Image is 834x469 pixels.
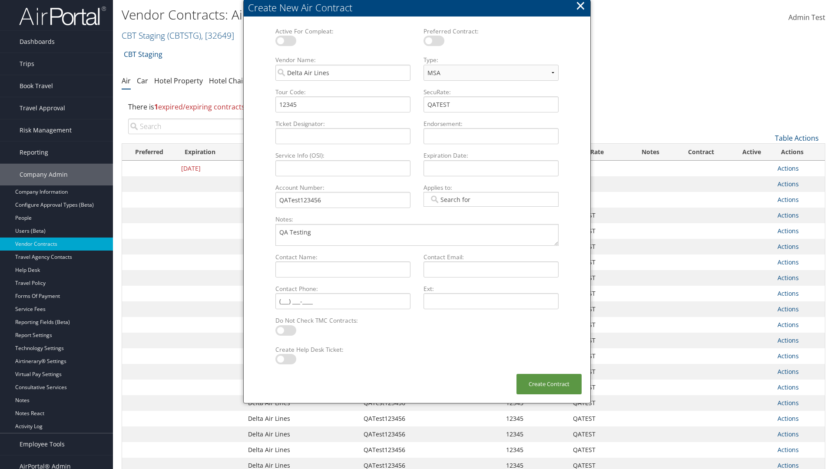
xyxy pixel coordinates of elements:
label: Account Number: [272,183,414,192]
a: Actions [778,446,799,454]
a: Actions [778,383,799,391]
td: 7897 [569,192,629,208]
label: Ticket Designator: [272,119,414,128]
label: Active For Compleat: [272,27,414,36]
div: There is [122,95,825,119]
td: [DATE] [177,161,244,176]
a: Car [137,76,148,86]
a: CBT Staging [122,30,234,41]
img: airportal-logo.png [19,6,106,26]
a: Hotel Chain [209,76,247,86]
span: Book Travel [20,75,53,97]
span: Trips [20,53,34,75]
label: Type: [420,56,562,64]
a: CBT Staging [124,46,162,63]
h1: Vendor Contracts: Air [122,6,591,24]
td: QATEST [569,270,629,286]
label: SecuRate: [420,88,562,96]
a: Actions [778,320,799,329]
a: Actions [778,274,799,282]
label: Tour Code: [272,88,414,96]
input: Search for Airline [429,195,478,204]
span: Travel Approval [20,97,65,119]
th: Actions [773,144,825,161]
label: Notes: [272,215,562,224]
span: Admin Test [788,13,825,22]
td: 220 [569,176,629,192]
th: Contract: activate to sort column ascending [672,144,730,161]
td: Delta Air Lines [244,442,359,458]
a: Actions [778,289,799,297]
label: Contact Phone: [272,284,414,293]
a: Actions [778,399,799,407]
td: 12345 [502,411,569,426]
label: Contact Email: [420,253,562,261]
span: Risk Management [20,119,72,141]
td: QATEST [569,395,629,411]
button: Create Contract [516,374,582,394]
a: Table Actions [775,133,819,143]
td: QATEST [569,239,629,254]
th: Notes: activate to sort column ascending [629,144,672,161]
td: Delta Air Lines [244,411,359,426]
span: ( CBTSTG ) [167,30,201,41]
span: Employee Tools [20,433,65,455]
span: Company Admin [20,164,68,185]
td: QATest123456 [359,442,464,458]
input: Search [128,119,291,134]
td: QATEST [569,254,629,270]
a: Actions [778,336,799,344]
td: QATEST [569,426,629,442]
a: Air [122,76,131,86]
span: Dashboards [20,31,55,53]
td: QATEST [569,223,629,239]
a: Actions [778,164,799,172]
input: (___) ___-____ [275,293,410,309]
td: QATest123456 [359,426,464,442]
label: Contact Name: [272,253,414,261]
label: Do Not Check TMC Contracts: [272,316,414,325]
a: Actions [778,414,799,423]
a: Actions [778,352,799,360]
td: QATEST [569,348,629,364]
th: Active: activate to sort column ascending [730,144,773,161]
label: Service Info (OSI): [272,151,414,160]
td: QATEST [569,411,629,426]
a: Actions [778,430,799,438]
th: Expiration: activate to sort column descending [177,144,244,161]
td: QATEST [569,317,629,333]
td: QATEST [569,442,629,458]
a: Actions [778,227,799,235]
td: QATEST [569,333,629,348]
td: 12345 [502,442,569,458]
a: Actions [778,305,799,313]
a: Actions [778,195,799,204]
td: QATEST [569,301,629,317]
label: Applies to: [420,183,562,192]
td: 12345 [502,426,569,442]
span: , [ 32649 ] [201,30,234,41]
span: Reporting [20,142,48,163]
th: SecuRate: activate to sort column ascending [569,144,629,161]
td: Delta Air Lines [244,426,359,442]
td: QATEST [569,208,629,223]
td: 7897 [569,161,629,176]
strong: 1 [154,102,158,112]
a: Actions [778,211,799,219]
label: Vendor Name: [272,56,414,64]
label: Expiration Date: [420,151,562,160]
a: Actions [778,180,799,188]
label: Create Help Desk Ticket: [272,345,414,354]
td: Delta Air Lines [244,395,359,411]
a: Actions [778,258,799,266]
span: expired/expiring contracts [154,102,245,112]
a: Actions [778,367,799,376]
a: Admin Test [788,4,825,31]
label: Preferred Contract: [420,27,562,36]
a: Hotel Property [154,76,203,86]
th: Preferred: activate to sort column ascending [122,144,177,161]
label: Endorsement: [420,119,562,128]
td: QATEST [569,286,629,301]
td: QATEST [569,364,629,380]
td: QATEST [569,380,629,395]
